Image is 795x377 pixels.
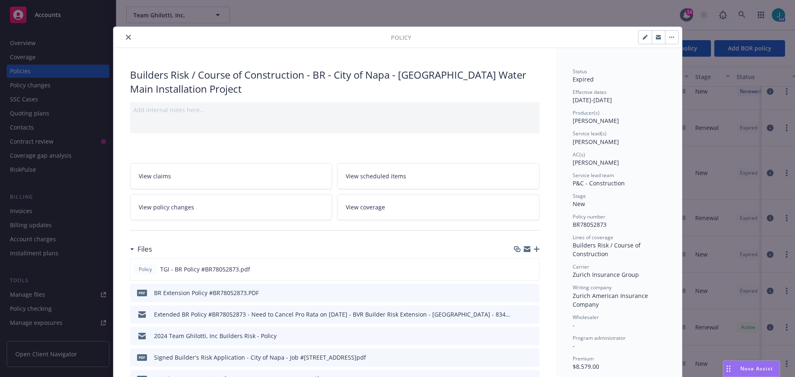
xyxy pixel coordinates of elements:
div: Drag to move [723,361,734,377]
div: [DATE] - [DATE] [573,89,665,104]
button: preview file [529,310,536,319]
h3: Files [137,244,152,255]
span: Carrier [573,263,589,270]
span: Policy [391,33,411,42]
span: AC(s) [573,151,585,158]
span: View policy changes [139,203,194,211]
span: New [573,200,585,208]
button: preview file [528,265,536,274]
a: View claims [130,163,332,189]
span: [PERSON_NAME] [573,138,619,146]
span: [PERSON_NAME] [573,117,619,125]
span: Wholesaler [573,314,599,321]
span: BR78052873 [573,221,607,228]
div: Extended BR Policy #BR78052873 - Need to Cancel Pro Rata on [DATE] - BVR Builder Risk Extension -... [154,310,512,319]
div: Builders Risk / Course of Construction - BR - City of Napa - [GEOGRAPHIC_DATA] Water Main Install... [130,68,540,96]
span: Writing company [573,284,612,291]
span: Nova Assist [740,365,773,372]
span: pdf [137,354,147,360]
span: Service lead(s) [573,130,607,137]
span: Policy number [573,213,605,220]
span: P&C - Construction [573,179,625,187]
span: Status [573,68,587,75]
div: Add internal notes here... [133,106,536,114]
button: preview file [529,353,536,362]
span: $8,579.00 [573,363,599,370]
div: Signed Builder's Risk Application - City of Napa - Job #[STREET_ADDRESS]pdf [154,353,366,362]
span: - [573,321,575,329]
span: Premium [573,355,594,362]
button: download file [516,331,522,340]
span: Zurich American Insurance Company [573,292,650,308]
span: Program administrator [573,334,626,341]
button: download file [516,353,522,362]
a: View policy changes [130,194,332,220]
a: View coverage [337,194,540,220]
span: Service lead team [573,172,614,179]
span: View coverage [346,203,385,211]
button: preview file [529,331,536,340]
div: Builders Risk / Course of Construction [573,241,665,258]
div: Files [130,244,152,255]
span: TGI - BR Policy #BR78052873.pdf [160,265,250,274]
span: Policy [137,266,154,273]
span: [PERSON_NAME] [573,158,619,166]
a: View scheduled items [337,163,540,189]
span: Lines of coverage [573,234,613,241]
span: Stage [573,192,586,199]
button: preview file [529,288,536,297]
button: download file [516,288,522,297]
div: BR Extension Policy #BR78052873.PDF [154,288,259,297]
span: Effective dates [573,89,607,96]
span: - [573,342,575,350]
span: Expired [573,75,594,83]
button: Nova Assist [723,360,780,377]
div: 2024 Team Ghilotti, Inc Builders Risk - Policy [154,331,277,340]
button: download file [516,310,522,319]
button: download file [515,265,522,274]
span: Producer(s) [573,109,600,116]
button: close [123,32,133,42]
span: PDF [137,290,147,296]
span: View claims [139,172,171,180]
span: View scheduled items [346,172,406,180]
span: Zurich Insurance Group [573,271,639,279]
